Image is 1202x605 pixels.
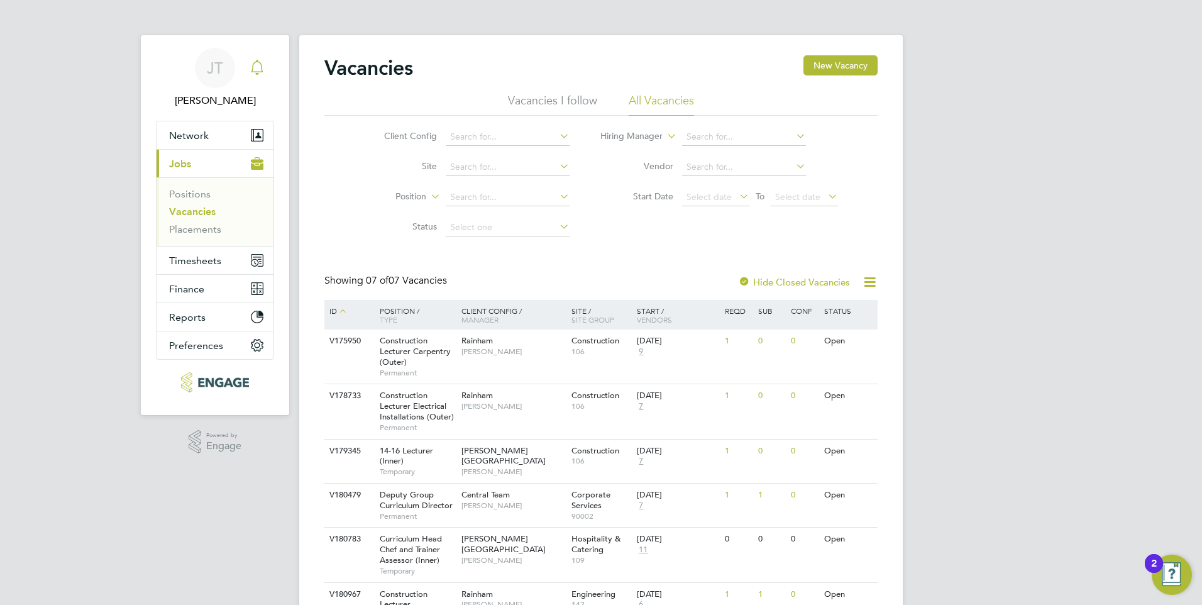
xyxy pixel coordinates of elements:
[788,300,820,321] div: Conf
[755,484,788,507] div: 1
[446,158,570,176] input: Search for...
[637,391,719,401] div: [DATE]
[571,533,620,555] span: Hospitality & Catering
[156,93,274,108] span: James Tarling
[722,300,754,321] div: Reqd
[380,533,442,565] span: Curriculum Head Chef and Trainer Assessor (Inner)
[637,336,719,347] div: [DATE]
[755,300,788,321] div: Sub
[366,274,447,287] span: 07 Vacancies
[568,300,634,330] div: Site /
[206,430,241,441] span: Powered by
[508,93,597,116] li: Vacancies I follow
[461,533,546,555] span: [PERSON_NAME][GEOGRAPHIC_DATA]
[326,330,370,353] div: V175950
[571,456,631,466] span: 106
[1151,563,1157,580] div: 2
[821,484,876,507] div: Open
[324,274,449,287] div: Showing
[722,528,754,551] div: 0
[755,528,788,551] div: 0
[788,484,820,507] div: 0
[788,330,820,353] div: 0
[637,545,649,555] span: 11
[571,314,614,325] span: Site Group
[637,490,719,501] div: [DATE]
[821,300,876,321] div: Status
[157,331,273,359] button: Preferences
[380,511,455,521] span: Permanent
[461,347,565,357] span: [PERSON_NAME]
[366,274,389,287] span: 07 of
[181,372,248,392] img: provision-recruitment-logo-retina.png
[637,501,645,511] span: 7
[380,467,455,477] span: Temporary
[189,430,242,454] a: Powered byEngage
[461,589,493,599] span: Rainham
[380,314,397,325] span: Type
[1152,555,1192,595] button: Open Resource Center, 2 new notifications
[601,160,673,172] label: Vendor
[788,528,820,551] div: 0
[157,275,273,302] button: Finance
[571,489,610,511] span: Corporate Services
[169,130,209,142] span: Network
[169,188,211,200] a: Positions
[365,130,437,142] label: Client Config
[156,48,274,108] a: JT[PERSON_NAME]
[752,188,768,204] span: To
[571,335,619,346] span: Construction
[446,128,570,146] input: Search for...
[326,440,370,463] div: V179345
[686,191,732,203] span: Select date
[637,456,645,467] span: 7
[571,390,619,401] span: Construction
[169,158,191,170] span: Jobs
[571,511,631,521] span: 90002
[571,401,631,411] span: 106
[169,255,221,267] span: Timesheets
[380,445,433,467] span: 14-16 Lecturer (Inner)
[461,314,499,325] span: Manager
[157,177,273,246] div: Jobs
[326,528,370,551] div: V180783
[461,489,510,500] span: Central Team
[788,384,820,408] div: 0
[629,93,694,116] li: All Vacancies
[324,55,413,80] h2: Vacancies
[169,311,206,323] span: Reports
[722,484,754,507] div: 1
[682,158,806,176] input: Search for...
[380,368,455,378] span: Permanent
[461,501,565,511] span: [PERSON_NAME]
[682,128,806,146] input: Search for...
[169,206,216,218] a: Vacancies
[571,445,619,456] span: Construction
[157,121,273,149] button: Network
[637,314,672,325] span: Vendors
[365,160,437,172] label: Site
[634,300,722,330] div: Start /
[821,330,876,353] div: Open
[637,347,645,357] span: 9
[326,484,370,507] div: V180479
[590,130,663,143] label: Hiring Manager
[169,283,204,295] span: Finance
[157,247,273,274] button: Timesheets
[755,440,788,463] div: 0
[722,330,754,353] div: 1
[571,555,631,565] span: 109
[141,35,289,415] nav: Main navigation
[206,441,241,452] span: Engage
[821,440,876,463] div: Open
[370,300,458,330] div: Position /
[458,300,568,330] div: Client Config /
[365,221,437,232] label: Status
[157,150,273,177] button: Jobs
[380,390,454,422] span: Construction Lecturer Electrical Installations (Outer)
[157,303,273,331] button: Reports
[380,335,451,367] span: Construction Lecturer Carpentry (Outer)
[380,489,453,511] span: Deputy Group Curriculum Director
[571,347,631,357] span: 106
[461,390,493,401] span: Rainham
